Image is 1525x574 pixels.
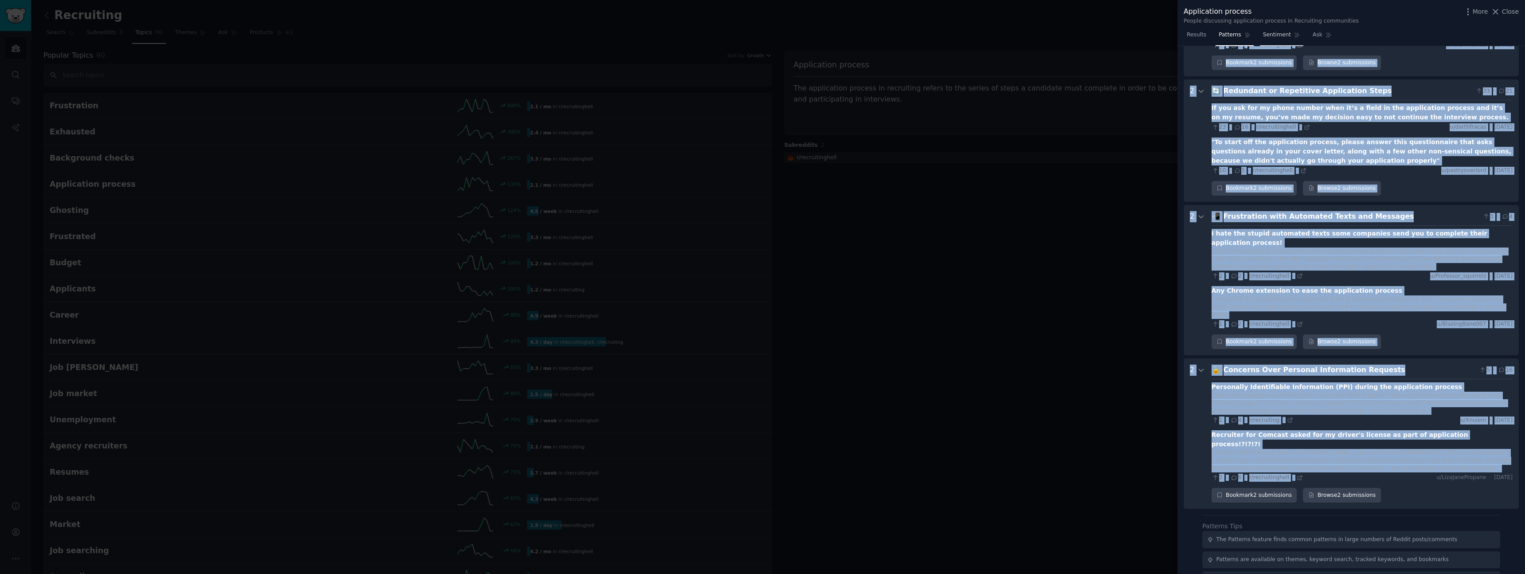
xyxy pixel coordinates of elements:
[1212,86,1220,95] span: 🔄
[1212,382,1462,392] div: Personally Identifiable Information (PPI) during the application process
[1230,474,1241,482] span: 6
[1184,6,1359,17] div: Application process
[1430,272,1486,280] span: u/Professor_squirrelz
[1249,474,1289,480] span: r/recruitinghell
[1441,167,1486,175] span: u/pastryoverlord
[1450,123,1486,131] span: u/darthfracas
[1303,181,1380,196] a: Browse2 submissions
[1303,488,1380,503] a: Browse2 submissions
[1244,417,1246,423] span: ·
[1244,475,1246,481] span: ·
[1226,475,1227,481] span: ·
[1226,417,1227,423] span: ·
[1490,167,1491,175] span: ·
[1292,321,1294,327] span: ·
[1212,167,1226,175] span: 10
[1498,366,1513,374] span: 16
[1490,474,1491,482] span: ·
[1224,365,1476,376] div: Concerns Over Personal Information Requests
[1212,392,1513,415] div: I am a tech executive and looking for a new role. What is up with these recruiters, wanting the l...
[1212,366,1220,374] span: 🔒
[1212,55,1297,71] div: Bookmark 2 submissions
[1212,138,1513,165] div: "To start off the application process, please answer this questionnaire that asks questions alrea...
[1249,321,1289,327] span: r/recruitinghell
[1212,334,1297,350] div: Bookmark 2 submissions
[1463,7,1488,16] button: More
[1212,103,1513,122] div: If you ask for my phone number when it’s a field in the application process and it’s on my resume...
[1216,28,1253,46] a: Patterns
[1202,523,1242,530] label: Patterns Tips
[1230,272,1241,280] span: 2
[1229,124,1231,130] span: ·
[1493,87,1495,95] span: ·
[1216,556,1449,564] div: Patterns are available on themes, keyword search, tracked keywords, and bookmarks
[1479,366,1490,374] span: 5
[1212,474,1223,482] span: 2
[1212,430,1513,449] div: Recruiter for Comcast asked for my driver's license as part of application process!?!?!?!
[1494,167,1513,175] span: [DATE]
[1296,168,1297,174] span: ·
[1216,536,1458,544] div: The Patterns feature finds common patterns in large numbers of Reddit posts/comments
[1490,123,1491,131] span: ·
[1219,31,1241,39] span: Patterns
[1230,417,1241,425] span: 4
[1234,123,1248,131] span: 16
[1212,181,1297,196] button: Bookmark2 submissions
[1490,320,1491,328] span: ·
[1494,320,1513,328] span: [DATE]
[1494,474,1513,482] span: [DATE]
[1212,334,1297,350] button: Bookmark2 submissions
[1490,417,1491,425] span: ·
[1494,123,1513,131] span: [DATE]
[1460,417,1486,425] span: u/Xnuiem
[1493,366,1495,374] span: ·
[1212,229,1513,248] div: I hate the stupid automated texts some companies send you to complete their application process!
[1490,272,1491,280] span: ·
[1212,488,1297,503] button: Bookmark2 submissions
[1299,124,1301,130] span: ·
[1253,167,1293,173] span: r/recruitinghell
[1212,449,1513,472] div: This recruiter (dialing in from [GEOGRAPHIC_DATA]...I get calls from [DEMOGRAPHIC_DATA] recruiter...
[1249,273,1289,279] span: r/recruitinghell
[1187,31,1206,39] span: Results
[1260,28,1303,46] a: Sentiment
[1303,55,1380,71] a: Browse2 submissions
[1229,168,1231,174] span: ·
[1256,124,1296,130] span: r/recruitinghell
[1224,86,1472,97] div: Redundant or Repetitive Application Steps
[1244,321,1246,327] span: ·
[1212,488,1297,503] div: Bookmark 2 submissions
[1212,55,1297,71] button: Bookmark2 submissions
[1234,167,1245,175] span: 5
[1494,417,1513,425] span: [DATE]
[1292,475,1294,481] span: ·
[1251,124,1253,130] span: ·
[1190,211,1194,349] div: 2
[1248,168,1249,174] span: ·
[1475,87,1490,95] span: 33
[1212,320,1223,328] span: 1
[1224,211,1479,222] div: Frustration with Automated Texts and Messages
[1292,273,1294,279] span: ·
[1436,474,1486,482] span: u/LizaJanePropane
[1212,286,1402,295] div: Any Chrome extension to ease the application process
[1494,272,1513,280] span: [DATE]
[1212,417,1223,425] span: 1
[1502,7,1519,16] span: Close
[1226,273,1227,279] span: ·
[1497,213,1498,221] span: ·
[1190,86,1194,196] div: 2
[1310,28,1335,46] a: Ask
[1263,31,1291,39] span: Sentiment
[1437,320,1486,328] span: u/BlazingBane007
[1502,213,1513,221] span: 4
[1212,181,1297,196] div: Bookmark 2 submissions
[1212,212,1220,220] span: 📲
[1498,87,1513,95] span: 21
[1473,7,1488,16] span: More
[1230,320,1241,328] span: 2
[1226,321,1227,327] span: ·
[1212,123,1226,131] span: 23
[1313,31,1322,39] span: Ask
[1212,295,1513,319] div: I have to fill in mostly the same data every time! Is there any alternative for this? I have seen...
